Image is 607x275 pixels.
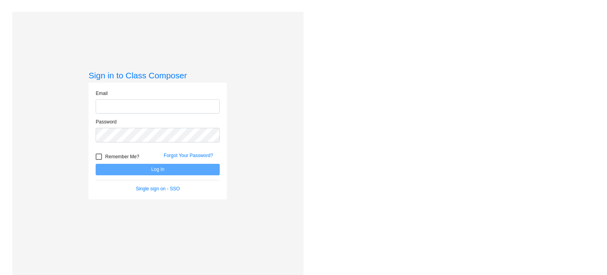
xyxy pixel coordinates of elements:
[89,70,227,80] h3: Sign in to Class Composer
[105,152,139,161] span: Remember Me?
[96,90,107,97] label: Email
[96,118,117,125] label: Password
[96,164,220,175] button: Log In
[164,153,213,158] a: Forgot Your Password?
[136,186,180,192] a: Single sign on - SSO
